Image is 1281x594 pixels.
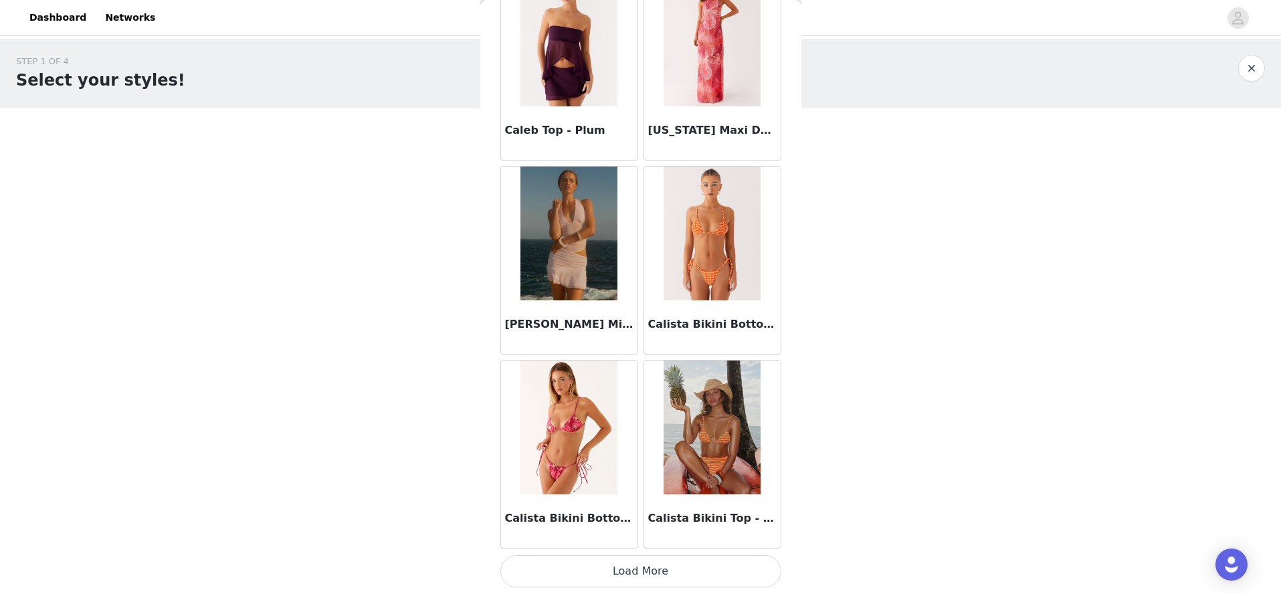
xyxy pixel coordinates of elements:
div: Open Intercom Messenger [1215,549,1248,581]
h3: Caleb Top - Plum [505,122,633,138]
button: Load More [500,555,781,587]
h3: Calista Bikini Top - Orange Stripe [648,510,777,526]
h3: [PERSON_NAME] Mini Dress - Pink [505,316,633,332]
h3: Calista Bikini Bottoms - Orange Stripe [648,316,777,332]
a: Dashboard [21,3,94,33]
img: Calista Bikini Bottoms - Orchid Pink [520,361,617,494]
a: Networks [97,3,163,33]
img: Calissa Haltherneck Mini Dress - Pink [520,167,617,300]
img: Calista Bikini Top - Orange Stripe [664,361,761,494]
h1: Select your styles! [16,68,185,92]
div: avatar [1231,7,1244,29]
h3: Calista Bikini Bottoms - Orchid Pink [505,510,633,526]
h3: [US_STATE] Maxi Dress - Flamingo Fling [648,122,777,138]
div: STEP 1 OF 4 [16,55,185,68]
img: Calista Bikini Bottoms - Orange Stripe [664,167,761,300]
